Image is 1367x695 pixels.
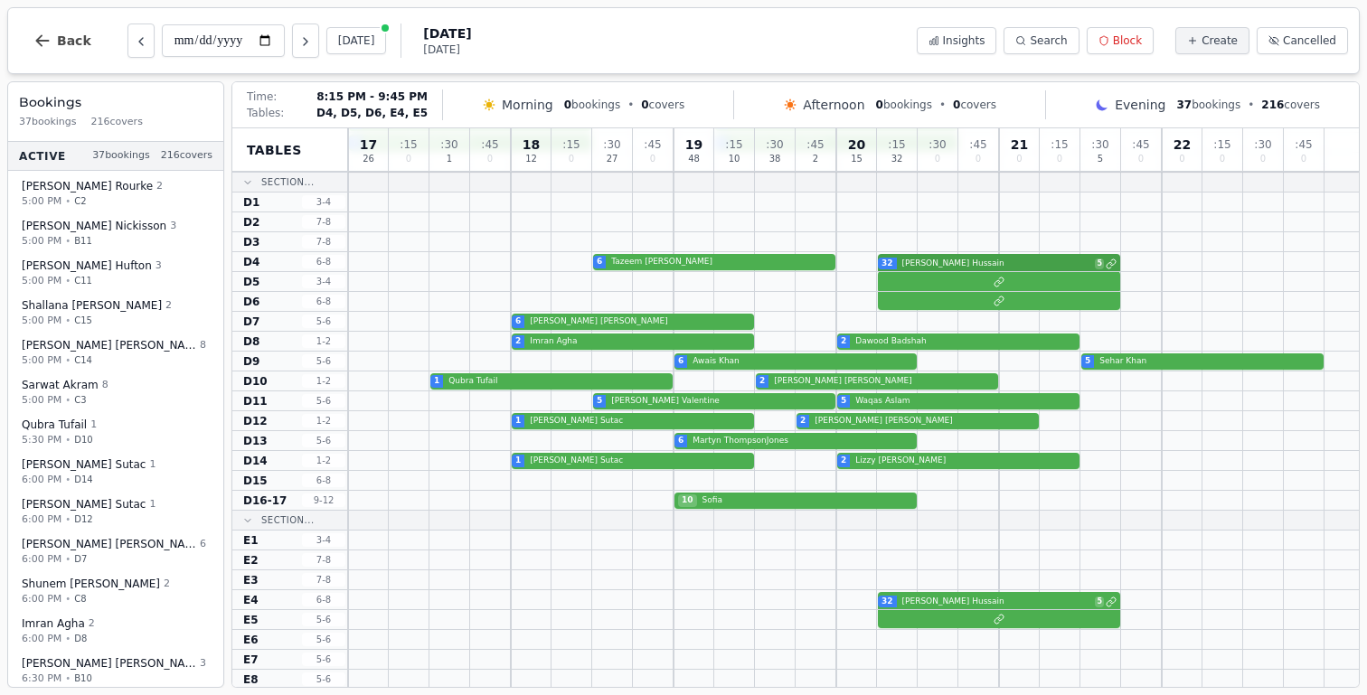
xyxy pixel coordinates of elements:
[1085,355,1090,368] span: 5
[302,593,345,606] span: 6 - 8
[564,98,620,112] span: bookings
[12,570,220,613] button: Shunem [PERSON_NAME]26:00 PM•C8
[74,512,92,526] span: D12
[689,435,913,447] span: Martyn ThompsonJones
[74,473,92,486] span: D14
[261,513,315,527] span: Section...
[74,274,92,287] span: C11
[1202,33,1238,48] span: Create
[564,99,571,111] span: 0
[243,414,268,428] span: D12
[22,338,196,352] span: [PERSON_NAME] [PERSON_NAME]
[1260,155,1266,164] span: 0
[149,457,156,473] span: 1
[515,415,521,427] span: 1
[65,274,71,287] span: •
[899,596,1094,608] span: [PERSON_NAME] Hussain
[243,275,259,289] span: D5
[149,497,156,512] span: 1
[953,98,996,112] span: covers
[74,194,86,208] span: C2
[12,332,220,374] button: [PERSON_NAME] [PERSON_NAME]85:00 PM•C14
[406,155,411,164] span: 0
[1248,98,1254,112] span: •
[22,193,61,209] span: 5:00 PM
[481,139,498,150] span: : 45
[487,155,493,164] span: 0
[302,354,345,368] span: 5 - 6
[1016,155,1022,164] span: 0
[1176,99,1192,111] span: 37
[22,537,196,551] span: [PERSON_NAME] [PERSON_NAME]
[302,672,345,686] span: 5 - 6
[526,455,750,467] span: [PERSON_NAME] Sutac
[1283,33,1336,48] span: Cancelled
[12,212,220,255] button: [PERSON_NAME] Nickisson35:00 PM•B11
[74,314,92,327] span: C15
[243,573,259,587] span: E3
[851,155,863,164] span: 15
[929,139,946,150] span: : 30
[127,23,155,58] button: Previous day
[12,451,220,493] button: [PERSON_NAME] Sutac16:00 PM•D14
[165,298,172,314] span: 2
[12,650,220,692] button: [PERSON_NAME] [PERSON_NAME]36:30 PM•B10
[22,457,146,472] span: [PERSON_NAME] Sutac
[881,596,893,608] span: 32
[65,194,71,208] span: •
[1115,96,1165,114] span: Evening
[689,355,913,368] span: Awais Khan
[569,155,574,164] span: 0
[1176,98,1240,112] span: bookings
[22,631,61,646] span: 6:00 PM
[12,531,220,573] button: [PERSON_NAME] [PERSON_NAME]66:00 PM•D7
[65,672,71,685] span: •
[841,395,846,408] span: 5
[1261,98,1320,112] span: covers
[19,93,212,111] h3: Bookings
[608,256,832,268] span: Tazeem [PERSON_NAME]
[302,633,345,646] span: 5 - 6
[102,378,108,393] span: 8
[1179,155,1184,164] span: 0
[1174,138,1191,151] span: 22
[200,338,206,353] span: 8
[89,616,95,632] span: 2
[200,656,206,672] span: 3
[1138,155,1144,164] span: 0
[729,155,740,164] span: 10
[302,394,345,408] span: 5 - 6
[302,275,345,288] span: 3 - 4
[22,273,61,288] span: 5:00 PM
[678,435,683,447] span: 6
[243,354,259,369] span: D9
[74,592,86,606] span: C8
[74,433,92,446] span: D10
[243,454,268,468] span: D14
[247,89,277,104] span: Time:
[515,335,521,348] span: 2
[22,497,146,512] span: [PERSON_NAME] Sutac
[1011,138,1028,151] span: 21
[22,512,61,527] span: 6:00 PM
[12,371,220,414] button: Sarwat Akram85:00 PM•C3
[74,552,87,566] span: D7
[243,672,259,687] span: E8
[1261,99,1284,111] span: 216
[92,148,150,164] span: 37 bookings
[22,551,61,567] span: 6:00 PM
[22,432,61,447] span: 5:30 PM
[170,219,176,234] span: 3
[316,106,428,120] span: D4, D5, D6, E4, E5
[22,577,160,591] span: Shunem [PERSON_NAME]
[526,335,750,348] span: Imran Agha
[22,179,153,193] span: [PERSON_NAME] Rourke
[22,616,85,631] span: Imran Agha
[806,139,824,150] span: : 45
[22,378,99,392] span: Sarwat Akram
[400,139,417,150] span: : 15
[302,374,345,388] span: 1 - 2
[22,472,61,487] span: 6:00 PM
[261,175,315,189] span: Section...
[12,411,220,454] button: Qubra Tufail15:30 PM•D10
